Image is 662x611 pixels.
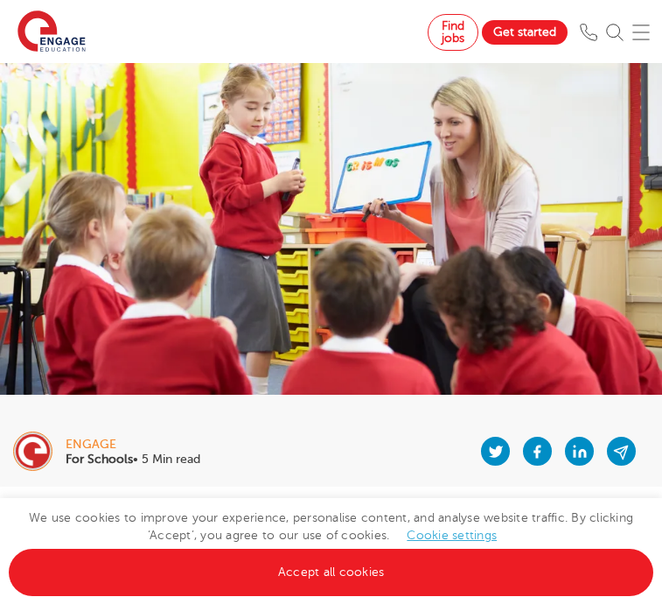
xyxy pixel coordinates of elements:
span: Find jobs [442,19,464,45]
img: Engage Education [17,11,86,54]
a: Find jobs [428,14,478,51]
div: engage [66,439,200,451]
a: Accept all cookies [9,549,653,596]
a: Get started [482,20,568,45]
img: Phone [580,24,597,41]
span: We use cookies to improve your experience, personalise content, and analyse website traffic. By c... [9,511,653,579]
b: For Schools [66,453,133,466]
img: Mobile Menu [632,24,650,41]
p: • 5 Min read [66,453,200,466]
a: Cookie settings [407,529,497,542]
img: Search [606,24,624,41]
